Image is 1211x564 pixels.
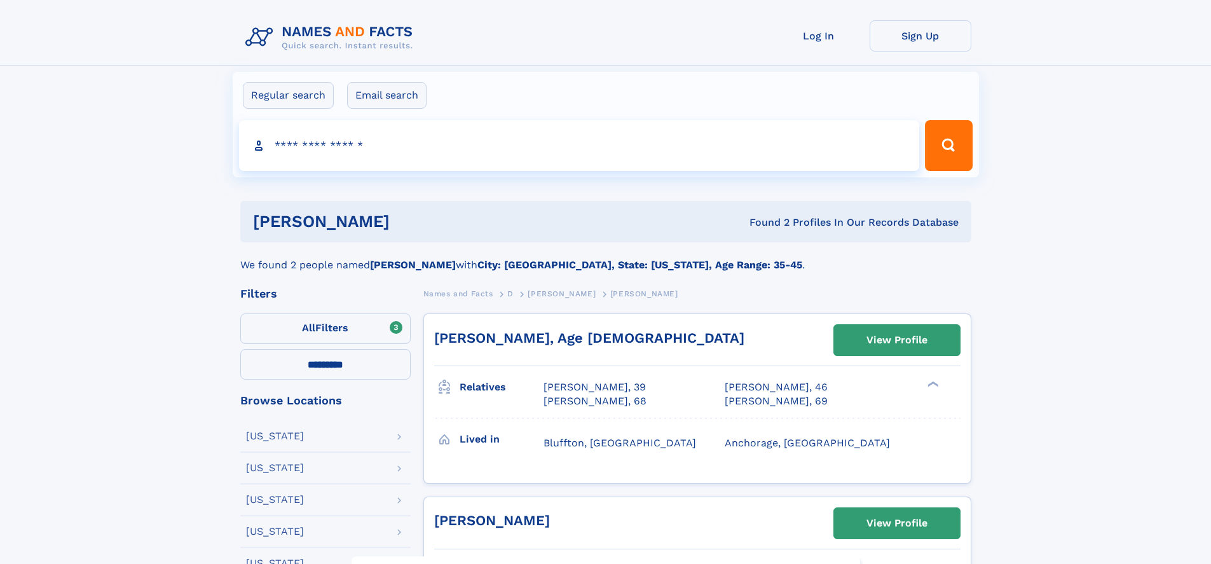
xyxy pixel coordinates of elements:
[725,380,828,394] a: [PERSON_NAME], 46
[240,20,423,55] img: Logo Names and Facts
[870,20,971,52] a: Sign Up
[246,463,304,473] div: [US_STATE]
[253,214,570,230] h1: [PERSON_NAME]
[834,508,960,539] a: View Profile
[240,395,411,406] div: Browse Locations
[239,120,920,171] input: search input
[866,509,927,538] div: View Profile
[423,285,493,301] a: Names and Facts
[507,289,514,298] span: D
[370,259,456,271] b: [PERSON_NAME]
[246,431,304,441] div: [US_STATE]
[866,326,927,355] div: View Profile
[725,394,828,408] a: [PERSON_NAME], 69
[725,437,890,449] span: Anchorage, [GEOGRAPHIC_DATA]
[570,216,959,230] div: Found 2 Profiles In Our Records Database
[528,289,596,298] span: [PERSON_NAME]
[610,289,678,298] span: [PERSON_NAME]
[477,259,802,271] b: City: [GEOGRAPHIC_DATA], State: [US_STATE], Age Range: 35-45
[507,285,514,301] a: D
[434,330,744,346] a: [PERSON_NAME], Age [DEMOGRAPHIC_DATA]
[246,526,304,537] div: [US_STATE]
[246,495,304,505] div: [US_STATE]
[544,437,696,449] span: Bluffton, [GEOGRAPHIC_DATA]
[460,376,544,398] h3: Relatives
[302,322,315,334] span: All
[768,20,870,52] a: Log In
[240,242,971,273] div: We found 2 people named with .
[347,82,427,109] label: Email search
[240,288,411,299] div: Filters
[925,120,972,171] button: Search Button
[924,380,940,389] div: ❯
[834,325,960,355] a: View Profile
[528,285,596,301] a: [PERSON_NAME]
[240,313,411,344] label: Filters
[460,429,544,450] h3: Lived in
[544,394,647,408] a: [PERSON_NAME], 68
[434,512,550,528] a: [PERSON_NAME]
[544,380,646,394] a: [PERSON_NAME], 39
[243,82,334,109] label: Regular search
